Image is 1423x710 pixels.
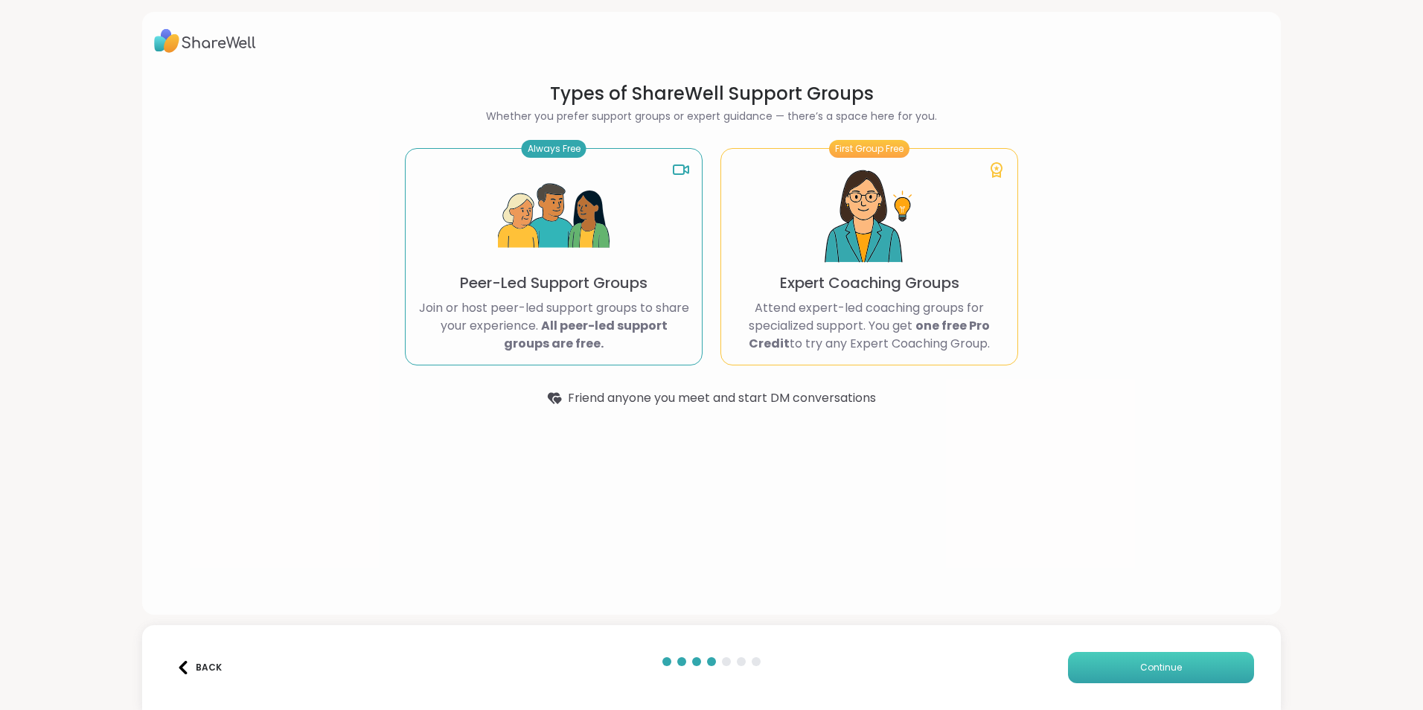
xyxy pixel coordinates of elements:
span: Friend anyone you meet and start DM conversations [568,389,876,407]
button: Continue [1068,652,1254,683]
span: Continue [1140,661,1182,674]
img: Expert Coaching Groups [813,161,925,272]
button: Back [169,652,228,683]
div: First Group Free [829,140,909,158]
img: Peer-Led Support Groups [498,161,610,272]
div: Back [176,661,222,674]
b: All peer-led support groups are free. [504,317,668,352]
b: one free Pro Credit [749,317,990,352]
h1: Types of ShareWell Support Groups [405,82,1018,106]
p: Peer-Led Support Groups [460,272,647,293]
div: Always Free [522,140,586,158]
p: Attend expert-led coaching groups for specialized support. You get to try any Expert Coaching Group. [733,299,1005,353]
p: Expert Coaching Groups [780,272,959,293]
h2: Whether you prefer support groups or expert guidance — there’s a space here for you. [405,109,1018,124]
img: ShareWell Logo [154,24,256,58]
p: Join or host peer-led support groups to share your experience. [418,299,690,353]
